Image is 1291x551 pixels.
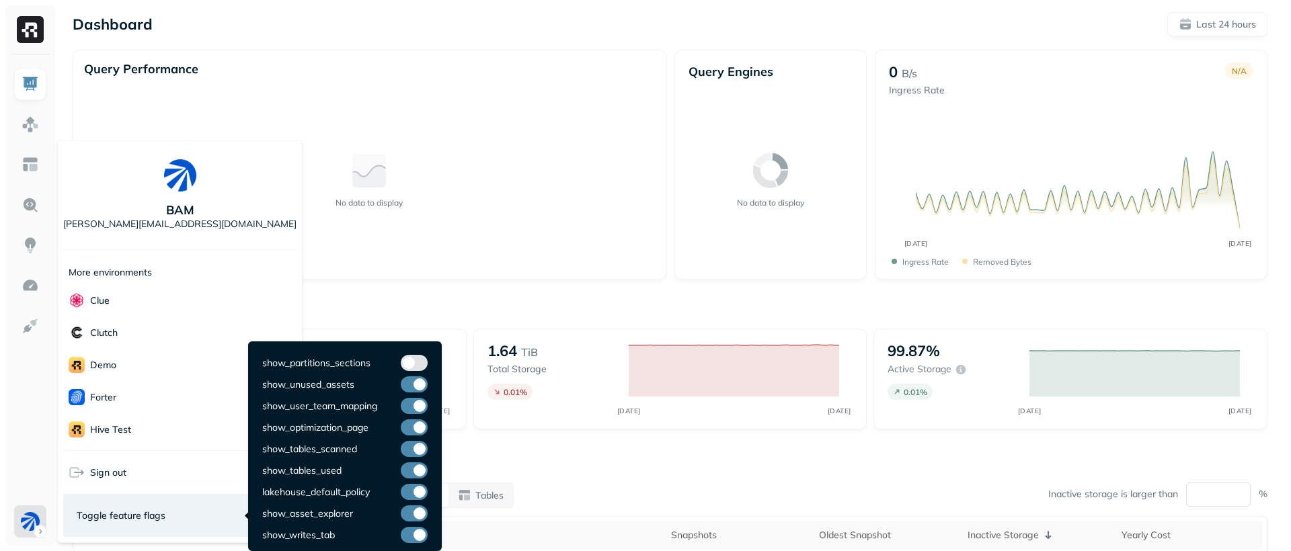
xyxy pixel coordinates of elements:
[262,357,370,370] p: show_partitions_sections
[164,159,196,192] img: BAM
[69,421,85,437] img: Hive Test
[90,359,116,372] p: demo
[69,357,85,373] img: demo
[77,509,165,522] span: Toggle feature flags
[90,327,118,339] p: Clutch
[69,389,85,405] img: Forter
[166,202,194,218] p: BAM
[69,292,85,308] img: Clue
[262,529,335,542] p: show_writes_tab
[262,464,342,477] p: show_tables_used
[63,218,297,230] p: [PERSON_NAME][EMAIL_ADDRESS][DOMAIN_NAME]
[262,507,353,520] p: show_asset_explorer
[90,423,131,436] p: Hive Test
[90,294,110,307] p: Clue
[262,400,377,413] p: show_user_team_mapping
[69,266,152,279] p: More environments
[262,443,357,456] p: show_tables_scanned
[262,378,354,391] p: show_unused_assets
[90,466,126,479] span: Sign out
[262,421,368,434] p: show_optimization_page
[69,325,85,341] img: Clutch
[90,391,116,404] p: Forter
[262,486,370,499] p: lakehouse_default_policy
